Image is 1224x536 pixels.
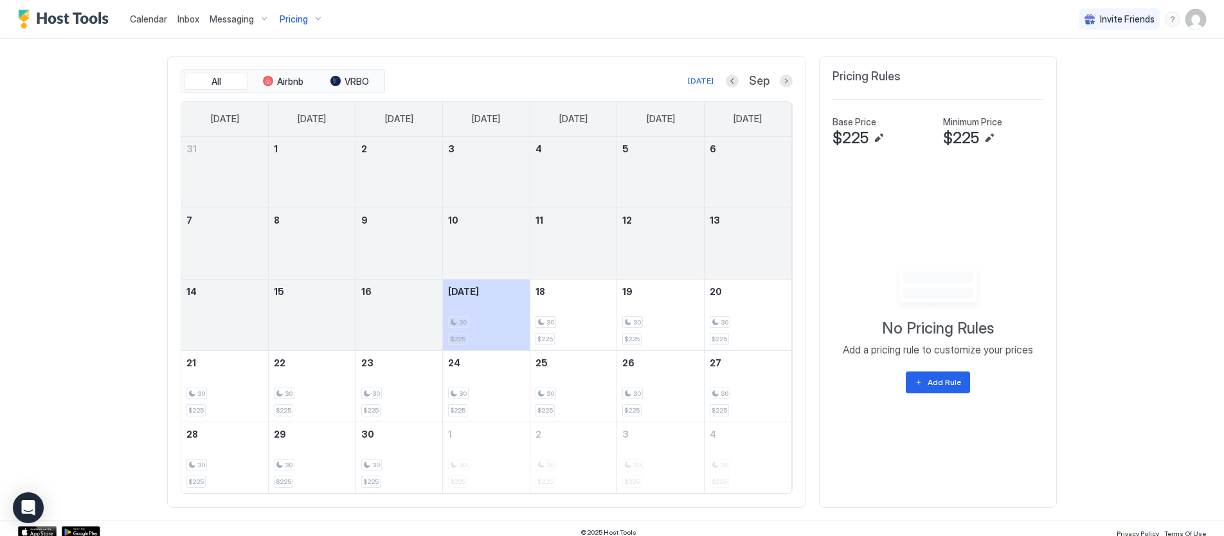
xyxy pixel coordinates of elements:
span: 30 [459,318,467,326]
span: 31 [186,143,197,154]
span: 4 [535,143,542,154]
a: August 31, 2025 [181,137,268,161]
span: 30 [285,461,292,469]
span: Messaging [210,13,254,25]
span: 8 [274,215,280,226]
a: September 7, 2025 [181,208,268,232]
td: September 16, 2025 [355,279,443,350]
span: 2 [361,143,367,154]
span: 11 [535,215,543,226]
span: Calendar [130,13,167,24]
button: Airbnb [251,73,315,91]
a: September 14, 2025 [181,280,268,303]
span: $225 [624,335,640,343]
span: 30 [633,389,641,398]
a: Friday [634,102,688,136]
td: September 30, 2025 [355,422,443,493]
span: 4 [710,429,716,440]
span: 7 [186,215,192,226]
span: [DATE] [647,113,675,125]
a: October 3, 2025 [617,422,704,446]
td: September 7, 2025 [181,208,269,279]
span: 16 [361,286,372,297]
span: [DATE] [385,113,413,125]
span: $225 [363,406,379,415]
td: September 8, 2025 [269,208,356,279]
span: 3 [448,143,455,154]
td: September 17, 2025 [443,279,530,350]
a: September 26, 2025 [617,351,704,375]
span: $225 [188,406,204,415]
span: [DATE] [559,113,588,125]
td: October 3, 2025 [617,422,705,493]
a: Saturday [721,102,775,136]
a: September 1, 2025 [269,137,355,161]
a: September 5, 2025 [617,137,704,161]
div: [DATE] [688,75,714,87]
span: $225 [450,406,465,415]
a: September 9, 2025 [356,208,443,232]
td: September 21, 2025 [181,350,269,422]
span: Inbox [177,13,199,24]
a: September 30, 2025 [356,422,443,446]
div: menu [1165,12,1180,27]
td: September 20, 2025 [704,279,791,350]
button: Next month [780,75,793,87]
span: 26 [622,357,634,368]
a: October 4, 2025 [705,422,791,446]
span: 30 [546,318,554,326]
span: Add a pricing rule to customize your prices [843,343,1033,356]
a: September 16, 2025 [356,280,443,303]
a: Tuesday [372,102,426,136]
button: [DATE] [686,73,715,89]
a: Host Tools Logo [18,10,114,29]
span: 1 [274,143,278,154]
td: September 5, 2025 [617,137,705,208]
span: Base Price [833,116,876,128]
a: Monday [285,102,339,136]
td: September 9, 2025 [355,208,443,279]
td: September 23, 2025 [355,350,443,422]
td: September 4, 2025 [530,137,617,208]
span: No Pricing Rules [882,319,994,338]
td: September 13, 2025 [704,208,791,279]
a: September 12, 2025 [617,208,704,232]
span: 30 [372,389,380,398]
span: $225 [450,335,465,343]
td: September 14, 2025 [181,279,269,350]
td: September 24, 2025 [443,350,530,422]
td: October 2, 2025 [530,422,617,493]
span: $225 [833,129,869,148]
span: 18 [535,286,545,297]
span: 21 [186,357,196,368]
span: $225 [537,406,553,415]
div: Open Intercom Messenger [13,492,44,523]
a: Wednesday [459,102,513,136]
span: $225 [188,478,204,486]
a: September 4, 2025 [530,137,617,161]
span: 30 [197,461,205,469]
a: September 28, 2025 [181,422,268,446]
span: Invite Friends [1100,13,1155,25]
a: September 24, 2025 [443,351,530,375]
div: Add Rule [928,377,961,388]
button: VRBO [318,73,382,91]
a: September 18, 2025 [530,280,617,303]
span: $225 [276,478,291,486]
a: September 11, 2025 [530,208,617,232]
span: 5 [622,143,629,154]
span: Pricing [280,13,308,25]
span: VRBO [345,76,369,87]
span: Pricing Rules [833,69,901,84]
span: [DATE] [298,113,326,125]
td: September 12, 2025 [617,208,705,279]
span: $225 [537,335,553,343]
a: September 20, 2025 [705,280,791,303]
button: Edit [871,130,887,146]
a: September 10, 2025 [443,208,530,232]
span: 3 [622,429,629,440]
a: September 27, 2025 [705,351,791,375]
a: September 8, 2025 [269,208,355,232]
td: September 27, 2025 [704,350,791,422]
span: 6 [710,143,716,154]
